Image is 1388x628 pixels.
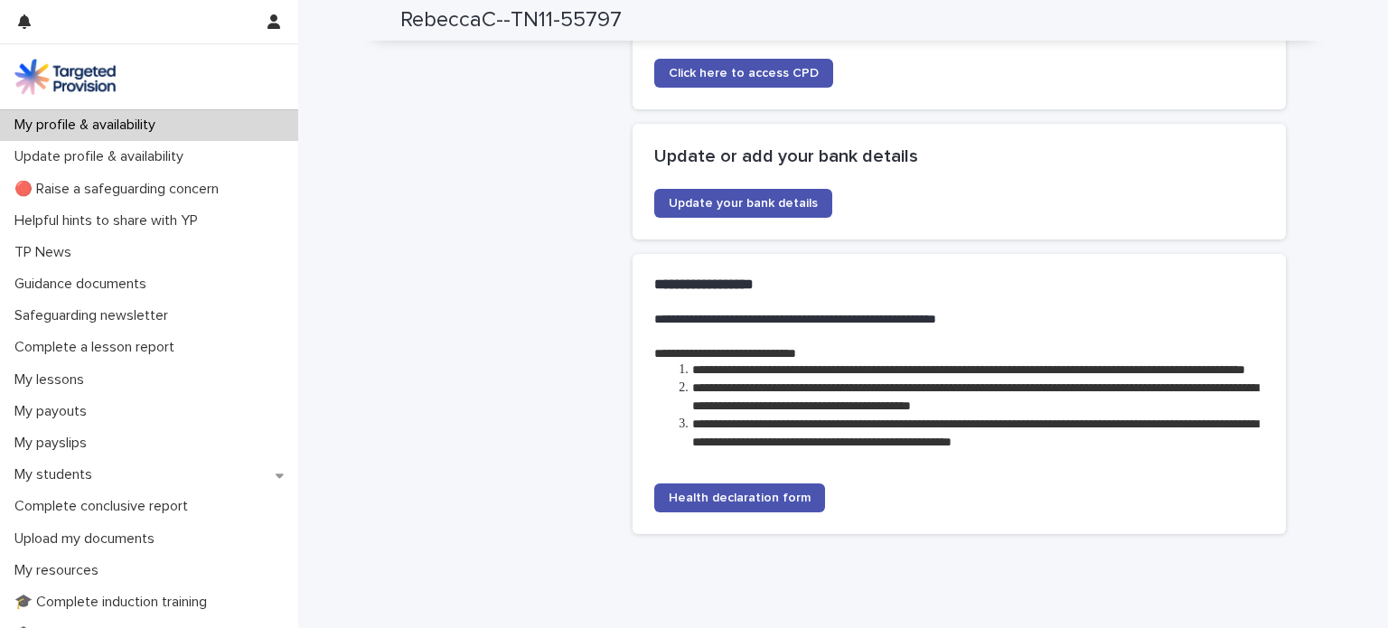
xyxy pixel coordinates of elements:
p: My students [7,466,107,483]
p: My lessons [7,371,98,389]
span: Click here to access CPD [669,67,819,80]
p: 🎓 Complete induction training [7,594,221,611]
p: My resources [7,562,113,579]
p: Guidance documents [7,276,161,293]
p: Helpful hints to share with YP [7,212,212,230]
p: My profile & availability [7,117,170,134]
a: Click here to access CPD [654,59,833,88]
p: 🔴 Raise a safeguarding concern [7,181,233,198]
p: My payslips [7,435,101,452]
h2: Update or add your bank details [654,145,1264,167]
p: Safeguarding newsletter [7,307,183,324]
p: My payouts [7,403,101,420]
p: Upload my documents [7,530,169,548]
a: Health declaration form [654,483,825,512]
span: Update your bank details [669,197,818,210]
span: Health declaration form [669,492,811,504]
h2: RebeccaC--TN11-55797 [400,7,622,33]
a: Update your bank details [654,189,832,218]
p: Complete a lesson report [7,339,189,356]
p: TP News [7,244,86,261]
img: M5nRWzHhSzIhMunXDL62 [14,59,116,95]
p: Update profile & availability [7,148,198,165]
p: Complete conclusive report [7,498,202,515]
